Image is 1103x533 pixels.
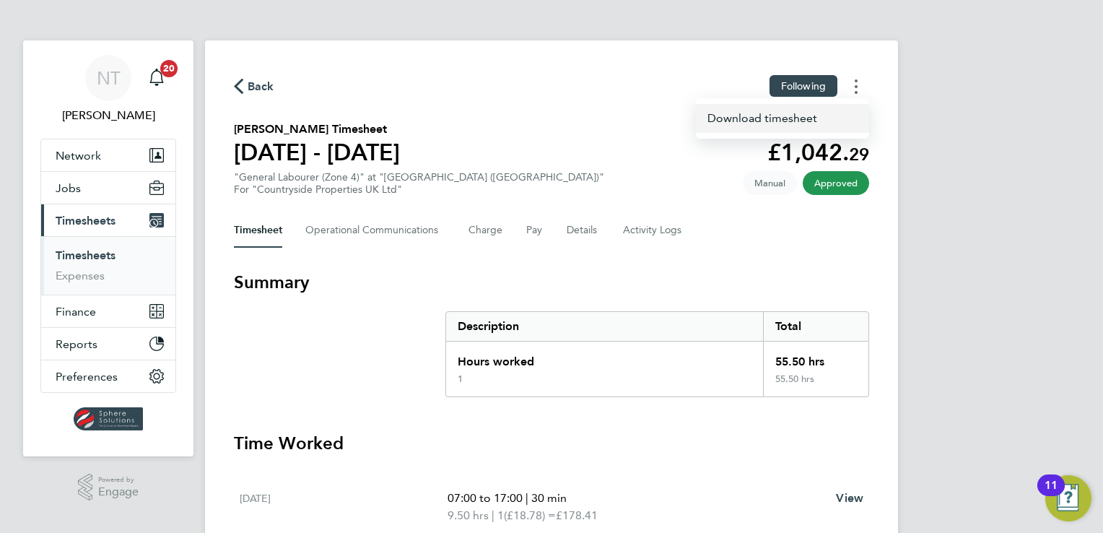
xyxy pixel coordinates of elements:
button: Following [770,75,837,97]
a: Timesheets [56,248,115,262]
button: Details [567,213,600,248]
span: 29 [849,144,869,165]
span: Jobs [56,181,81,195]
button: Preferences [41,360,175,392]
nav: Main navigation [23,40,193,456]
div: Description [446,312,763,341]
div: 11 [1045,485,1058,504]
img: spheresolutions-logo-retina.png [74,407,144,430]
div: Hours worked [446,342,763,373]
button: Jobs [41,172,175,204]
a: View [836,490,863,507]
div: [DATE] [240,490,448,524]
span: (£18.78) = [504,508,556,522]
div: 1 [458,373,463,385]
div: 55.50 hrs [763,342,868,373]
div: Total [763,312,868,341]
button: Finance [41,295,175,327]
span: This timesheet has been approved. [803,171,869,195]
button: Operational Communications [305,213,445,248]
h1: [DATE] - [DATE] [234,138,400,167]
button: Timesheets Menu [843,75,869,97]
a: NT[PERSON_NAME] [40,55,176,124]
a: Expenses [56,269,105,282]
button: Timesheets [41,204,175,236]
h3: Time Worked [234,432,869,455]
a: 20 [142,55,171,101]
span: 30 min [531,491,567,505]
span: Finance [56,305,96,318]
span: This timesheet was manually created. [743,171,797,195]
button: Network [41,139,175,171]
span: NT [97,69,121,87]
span: | [492,508,494,522]
span: 20 [160,60,178,77]
span: Timesheets [56,214,115,227]
button: Charge [468,213,503,248]
span: Preferences [56,370,118,383]
span: Back [248,78,274,95]
div: "General Labourer (Zone 4)" at "[GEOGRAPHIC_DATA] ([GEOGRAPHIC_DATA])" [234,171,604,196]
a: Go to home page [40,407,176,430]
button: Timesheet [234,213,282,248]
div: Timesheets [41,236,175,295]
span: | [526,491,528,505]
span: 9.50 hrs [448,508,489,522]
a: Powered byEngage [78,474,139,501]
span: 07:00 to 17:00 [448,491,523,505]
h2: [PERSON_NAME] Timesheet [234,121,400,138]
button: Back [234,77,274,95]
button: Activity Logs [623,213,684,248]
h3: Summary [234,271,869,294]
span: Powered by [98,474,139,486]
button: Open Resource Center, 11 new notifications [1045,475,1091,521]
span: Reports [56,337,97,351]
span: Nathan Taylor [40,107,176,124]
a: Timesheets Menu [696,104,869,133]
span: View [836,491,863,505]
span: Engage [98,486,139,498]
span: £178.41 [556,508,598,522]
button: Reports [41,328,175,360]
span: Network [56,149,101,162]
div: Summary [445,311,869,397]
div: For "Countryside Properties UK Ltd" [234,183,604,196]
div: 55.50 hrs [763,373,868,396]
span: Following [781,79,826,92]
span: 1 [497,507,504,524]
button: Pay [526,213,544,248]
app-decimal: £1,042. [767,139,869,166]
